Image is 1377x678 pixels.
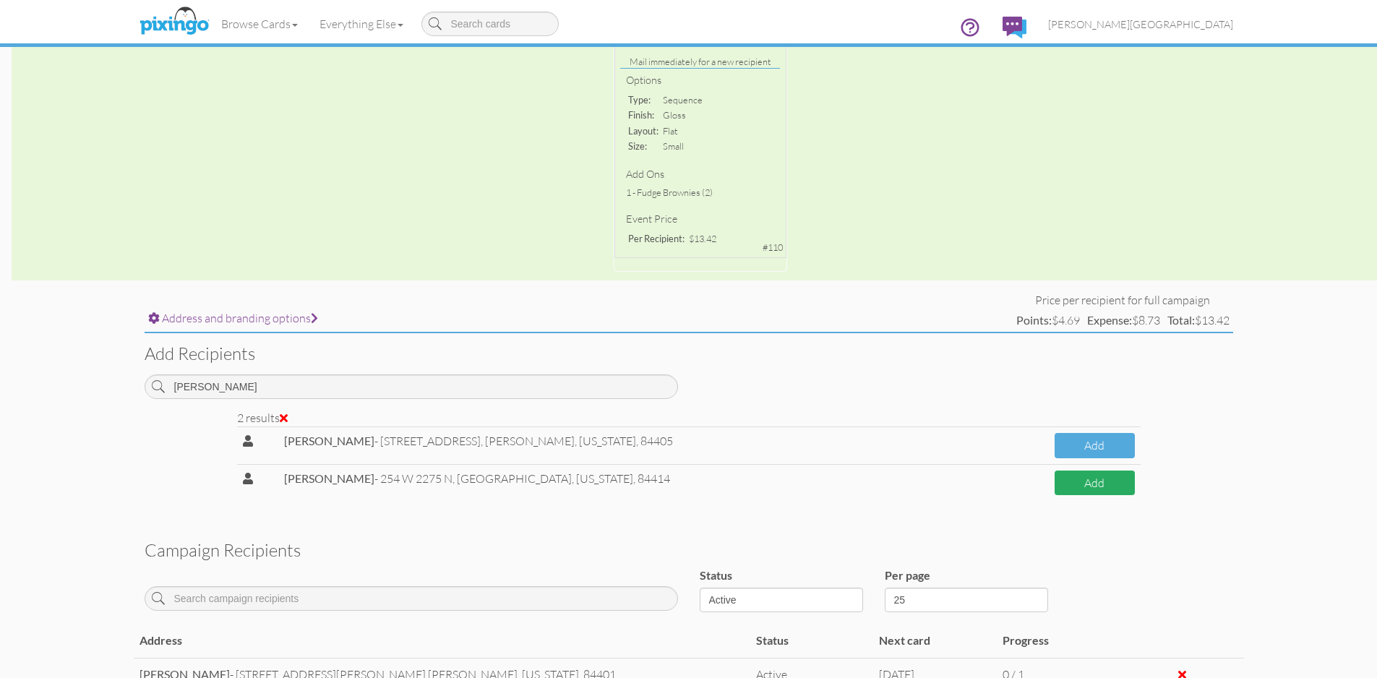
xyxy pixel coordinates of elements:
h3: Campaign recipients [145,541,1233,559]
span: [US_STATE], [579,434,638,448]
td: Status [750,624,874,658]
strong: [PERSON_NAME] [284,471,374,485]
span: - [284,471,378,486]
a: [PERSON_NAME][GEOGRAPHIC_DATA] [1037,6,1244,43]
span: - [284,434,378,448]
span: 84405 [640,434,673,448]
span: [GEOGRAPHIC_DATA], [457,471,670,486]
strong: [PERSON_NAME] [284,434,374,447]
strong: Points: [1016,313,1052,327]
td: Address [134,624,750,658]
td: Price per recipient for full campaign [1013,292,1233,309]
span: [PERSON_NAME], [485,434,673,448]
span: [STREET_ADDRESS], [380,434,483,448]
a: Everything Else [309,6,414,42]
a: Browse Cards [210,6,309,42]
button: Add [1055,433,1135,458]
span: [US_STATE], [576,471,635,486]
div: 2 results [237,410,1141,426]
strong: Expense: [1087,313,1132,327]
td: $8.73 [1084,309,1164,332]
button: Add [1055,471,1135,496]
span: 84414 [638,471,670,486]
input: Search contact and group names [145,374,678,399]
img: pixingo logo [136,4,213,40]
td: Next card [873,624,997,658]
label: Status [700,567,732,584]
span: Address and branding options [162,311,318,325]
span: [PERSON_NAME][GEOGRAPHIC_DATA] [1048,18,1233,30]
td: $13.42 [1164,309,1233,332]
label: Per page [885,567,930,584]
h3: Add recipients [145,344,1233,363]
strong: Total: [1167,313,1195,327]
td: $4.69 [1013,309,1084,332]
span: 254 W 2275 N, [380,471,455,486]
img: comments.svg [1003,17,1026,38]
input: Search campaign recipients [145,586,678,611]
td: Progress [997,624,1120,658]
input: Search cards [421,12,559,36]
